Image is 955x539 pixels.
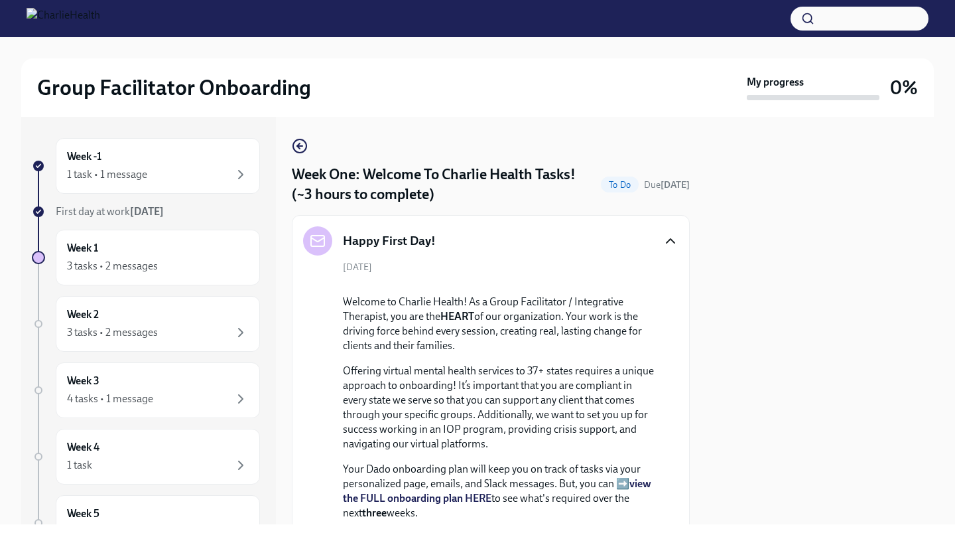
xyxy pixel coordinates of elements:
[343,364,657,451] p: Offering virtual mental health services to 37+ states requires a unique approach to onboarding! I...
[661,179,690,191] strong: [DATE]
[67,374,99,388] h6: Week 3
[67,440,99,455] h6: Week 4
[67,241,98,256] h6: Week 1
[67,458,92,473] div: 1 task
[362,506,387,519] strong: three
[37,74,311,101] h2: Group Facilitator Onboarding
[343,462,657,520] p: Your Dado onboarding plan will keep you on track of tasks via your personalized page, emails, and...
[32,362,260,418] a: Week 34 tasks • 1 message
[67,167,147,182] div: 1 task • 1 message
[56,205,164,218] span: First day at work
[644,179,690,191] span: Due
[67,325,158,340] div: 3 tasks • 2 messages
[67,307,99,322] h6: Week 2
[32,138,260,194] a: Week -11 task • 1 message
[32,204,260,219] a: First day at work[DATE]
[292,165,596,204] h4: Week One: Welcome To Charlie Health Tasks! (~3 hours to complete)
[601,180,639,190] span: To Do
[67,259,158,273] div: 3 tasks • 2 messages
[27,8,100,29] img: CharlieHealth
[890,76,918,100] h3: 0%
[343,295,657,353] p: Welcome to Charlie Health! As a Group Facilitator / Integrative Therapist, you are the of our org...
[130,205,164,218] strong: [DATE]
[343,232,436,250] h5: Happy First Day!
[747,75,804,90] strong: My progress
[440,310,474,323] strong: HEART
[32,230,260,285] a: Week 13 tasks • 2 messages
[67,149,101,164] h6: Week -1
[67,392,153,406] div: 4 tasks • 1 message
[32,296,260,352] a: Week 23 tasks • 2 messages
[67,506,99,521] h6: Week 5
[32,429,260,485] a: Week 41 task
[343,261,372,273] span: [DATE]
[644,179,690,191] span: August 18th, 2025 09:00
